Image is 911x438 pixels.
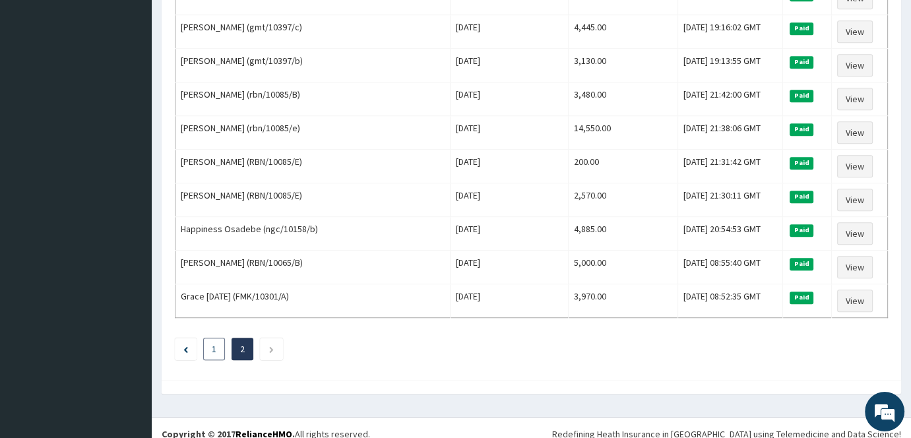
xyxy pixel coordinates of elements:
td: [DATE] 21:42:00 GMT [677,82,783,116]
div: Chat with us now [69,74,222,91]
td: [DATE] 21:30:11 GMT [677,183,783,217]
td: [DATE] 20:54:53 GMT [677,217,783,251]
a: View [837,20,873,43]
td: 4,885.00 [569,217,678,251]
span: Paid [790,22,813,34]
a: View [837,54,873,77]
td: [DATE] [451,15,569,49]
span: Paid [790,292,813,303]
td: [DATE] [451,183,569,217]
td: Grace [DATE] (FMK/10301/A) [175,284,451,318]
td: [PERSON_NAME] (RBN/10085/E) [175,183,451,217]
td: [DATE] 21:38:06 GMT [677,116,783,150]
span: Paid [790,56,813,68]
td: 3,970.00 [569,284,678,318]
span: Paid [790,90,813,102]
td: [PERSON_NAME] (gmt/10397/b) [175,49,451,82]
a: Page 1 [212,343,216,355]
td: [DATE] [451,251,569,284]
td: [DATE] [451,150,569,183]
td: [DATE] 19:13:55 GMT [677,49,783,82]
textarea: Type your message and hit 'Enter' [7,295,251,341]
a: View [837,121,873,144]
td: [DATE] 08:52:35 GMT [677,284,783,318]
td: [DATE] [451,116,569,150]
td: [DATE] [451,49,569,82]
div: Minimize live chat window [216,7,248,38]
a: View [837,222,873,245]
td: [PERSON_NAME] (gmt/10397/c) [175,15,451,49]
a: View [837,290,873,312]
a: Previous page [183,343,188,355]
td: 200.00 [569,150,678,183]
span: We're online! [77,133,182,266]
a: View [837,256,873,278]
a: View [837,155,873,177]
img: d_794563401_company_1708531726252_794563401 [24,66,53,99]
span: Paid [790,258,813,270]
a: View [837,189,873,211]
td: [PERSON_NAME] (rbn/10085/B) [175,82,451,116]
td: 4,445.00 [569,15,678,49]
td: Happiness Osadebe (ngc/10158/b) [175,217,451,251]
a: View [837,88,873,110]
td: 3,130.00 [569,49,678,82]
td: [DATE] [451,284,569,318]
td: 3,480.00 [569,82,678,116]
span: Paid [790,123,813,135]
td: [PERSON_NAME] (RBN/10085/E) [175,150,451,183]
td: [DATE] 21:31:42 GMT [677,150,783,183]
a: Page 2 is your current page [240,343,245,355]
td: [DATE] 19:16:02 GMT [677,15,783,49]
td: 5,000.00 [569,251,678,284]
td: [DATE] [451,217,569,251]
td: [PERSON_NAME] (RBN/10065/B) [175,251,451,284]
td: 14,550.00 [569,116,678,150]
span: Paid [790,191,813,203]
td: [DATE] 08:55:40 GMT [677,251,783,284]
a: Next page [268,343,274,355]
span: Paid [790,157,813,169]
td: [DATE] [451,82,569,116]
td: [PERSON_NAME] (rbn/10085/e) [175,116,451,150]
span: Paid [790,224,813,236]
td: 2,570.00 [569,183,678,217]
